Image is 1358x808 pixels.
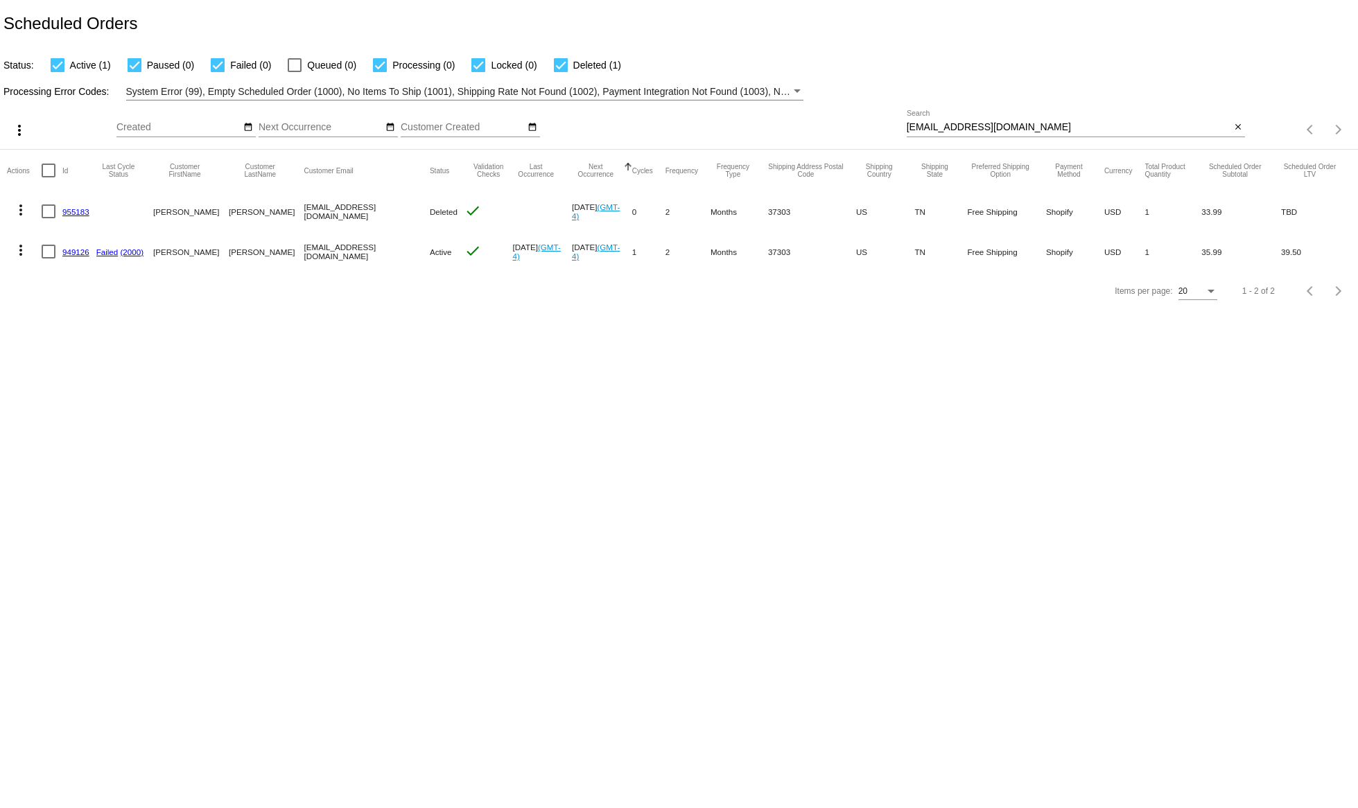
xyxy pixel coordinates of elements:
[304,166,354,175] button: Change sorting for CustomerEmail
[1046,231,1104,272] mat-cell: Shopify
[967,163,1034,178] button: Change sorting for PreferredShippingOption
[572,191,632,231] mat-cell: [DATE]
[1178,286,1187,296] span: 20
[1104,166,1133,175] button: Change sorting for CurrencyIso
[856,163,902,178] button: Change sorting for ShippingCountry
[967,191,1046,231] mat-cell: Free Shipping
[229,163,292,178] button: Change sorting for CustomerLastName
[153,163,216,178] button: Change sorting for CustomerFirstName
[512,243,560,261] a: (GMT-4)
[914,163,955,178] button: Change sorting for ShippingState
[1233,122,1243,133] mat-icon: close
[711,191,768,231] mat-cell: Months
[70,57,111,73] span: Active (1)
[1144,150,1201,191] mat-header-cell: Total Product Quantity
[1104,191,1145,231] mat-cell: USD
[711,231,768,272] mat-cell: Months
[126,83,803,100] mat-select: Filter by Processing Error Codes
[711,163,756,178] button: Change sorting for FrequencyType
[12,202,29,218] mat-icon: more_vert
[464,243,481,259] mat-icon: check
[512,231,572,272] mat-cell: [DATE]
[430,247,452,256] span: Active
[914,191,967,231] mat-cell: TN
[153,191,229,231] mat-cell: [PERSON_NAME]
[907,122,1231,133] input: Search
[12,242,29,258] mat-icon: more_vert
[665,231,711,272] mat-cell: 2
[464,202,481,219] mat-icon: check
[304,231,430,272] mat-cell: [EMAIL_ADDRESS][DOMAIN_NAME]
[572,202,620,220] a: (GMT-4)
[1104,231,1145,272] mat-cell: USD
[768,231,856,272] mat-cell: 37303
[1297,277,1325,305] button: Previous page
[96,163,141,178] button: Change sorting for LastProcessingCycleId
[307,57,356,73] span: Queued (0)
[243,122,253,133] mat-icon: date_range
[1046,163,1092,178] button: Change sorting for PaymentMethod.Type
[967,231,1046,272] mat-cell: Free Shipping
[768,191,856,231] mat-cell: 37303
[1201,163,1269,178] button: Change sorting for Subtotal
[116,122,241,133] input: Created
[1242,286,1275,296] div: 1 - 2 of 2
[768,163,844,178] button: Change sorting for ShippingPostcode
[385,122,395,133] mat-icon: date_range
[259,122,383,133] input: Next Occurrence
[856,191,914,231] mat-cell: US
[229,191,304,231] mat-cell: [PERSON_NAME]
[1297,116,1325,143] button: Previous page
[62,247,89,256] a: 949126
[1201,191,1281,231] mat-cell: 33.99
[1201,231,1281,272] mat-cell: 35.99
[1325,116,1352,143] button: Next page
[62,166,68,175] button: Change sorting for Id
[491,57,537,73] span: Locked (0)
[401,122,525,133] input: Customer Created
[3,60,34,71] span: Status:
[665,191,711,231] mat-cell: 2
[572,163,620,178] button: Change sorting for NextOccurrenceUtc
[572,243,620,261] a: (GMT-4)
[1281,191,1351,231] mat-cell: TBD
[528,122,537,133] mat-icon: date_range
[7,150,42,191] mat-header-cell: Actions
[665,166,698,175] button: Change sorting for Frequency
[1325,277,1352,305] button: Next page
[147,57,194,73] span: Paused (0)
[229,231,304,272] mat-cell: [PERSON_NAME]
[1115,286,1172,296] div: Items per page:
[1230,121,1245,135] button: Clear
[1281,231,1351,272] mat-cell: 39.50
[856,231,914,272] mat-cell: US
[62,207,89,216] a: 955183
[304,191,430,231] mat-cell: [EMAIL_ADDRESS][DOMAIN_NAME]
[392,57,455,73] span: Processing (0)
[3,14,137,33] h2: Scheduled Orders
[1178,287,1217,297] mat-select: Items per page:
[1144,191,1201,231] mat-cell: 1
[573,57,621,73] span: Deleted (1)
[632,191,665,231] mat-cell: 0
[121,247,144,256] a: (2000)
[512,163,559,178] button: Change sorting for LastOccurrenceUtc
[1046,191,1104,231] mat-cell: Shopify
[3,86,110,97] span: Processing Error Codes:
[1281,163,1339,178] button: Change sorting for LifetimeValue
[632,231,665,272] mat-cell: 1
[632,166,653,175] button: Change sorting for Cycles
[430,166,449,175] button: Change sorting for Status
[153,231,229,272] mat-cell: [PERSON_NAME]
[230,57,271,73] span: Failed (0)
[572,231,632,272] mat-cell: [DATE]
[11,122,28,139] mat-icon: more_vert
[914,231,967,272] mat-cell: TN
[1144,231,1201,272] mat-cell: 1
[464,150,513,191] mat-header-cell: Validation Checks
[430,207,458,216] span: Deleted
[96,247,119,256] a: Failed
